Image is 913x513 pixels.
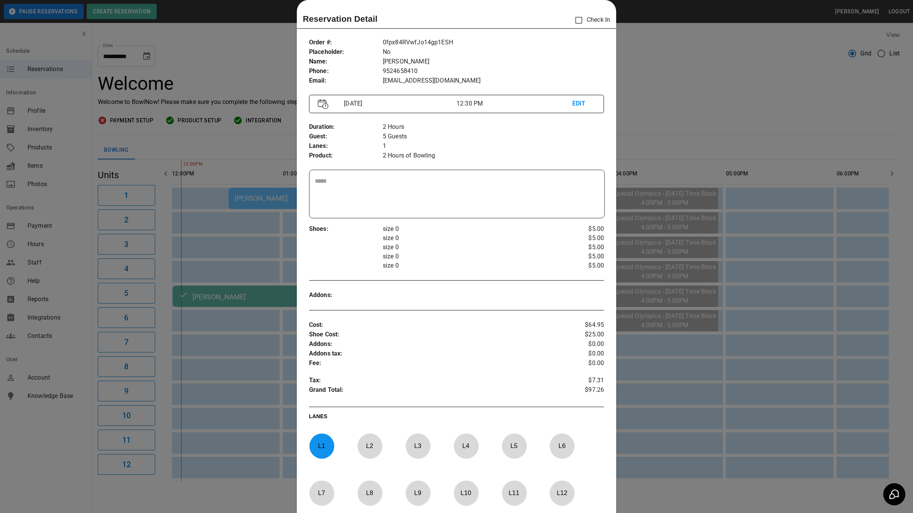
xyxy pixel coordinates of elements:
p: [EMAIL_ADDRESS][DOMAIN_NAME] [383,76,604,86]
p: 0fpx84RVwfJo14gp1ESH [383,38,604,47]
p: [DATE] [341,99,456,108]
p: Reservation Detail [303,13,378,25]
p: Lanes : [309,141,383,151]
p: L 5 [502,437,527,455]
p: $5.00 [555,224,604,234]
p: Shoe Cost : [309,330,555,339]
p: $5.00 [555,234,604,243]
p: L 2 [357,437,382,455]
p: 9524658410 [383,67,604,76]
p: $0.00 [555,339,604,349]
p: size 0 [383,234,555,243]
p: L 9 [405,484,431,502]
p: 5 Guests [383,132,604,141]
p: Order # : [309,38,383,47]
p: No [383,47,604,57]
p: [PERSON_NAME] [383,57,604,67]
img: Vector [318,99,329,109]
p: L 10 [453,484,479,502]
p: L 12 [549,484,575,502]
p: Product : [309,151,383,161]
p: Name : [309,57,383,67]
p: Placeholder : [309,47,383,57]
p: $25.00 [555,330,604,339]
p: $7.31 [555,376,604,385]
p: Check In [571,12,610,28]
p: Tax : [309,376,555,385]
p: L 1 [309,437,334,455]
p: size 0 [383,261,555,270]
p: L 11 [502,484,527,502]
p: Addons : [309,339,555,349]
p: size 0 [383,243,555,252]
p: Cost : [309,320,555,330]
p: 2 Hours [383,122,604,132]
p: Email : [309,76,383,86]
p: Fee : [309,359,555,368]
p: Duration : [309,122,383,132]
p: Addons : [309,291,383,300]
p: $64.95 [555,320,604,330]
p: $0.00 [555,349,604,359]
p: 2 Hours of Bowling [383,151,604,161]
p: $5.00 [555,243,604,252]
p: Addons tax : [309,349,555,359]
p: L 7 [309,484,334,502]
p: L 6 [549,437,575,455]
p: Shoes : [309,224,383,234]
p: $5.00 [555,261,604,270]
p: Phone : [309,67,383,76]
p: LANES [309,412,604,423]
p: $5.00 [555,252,604,261]
p: $0.00 [555,359,604,368]
p: Grand Total : [309,385,555,397]
p: Guest : [309,132,383,141]
p: size 0 [383,224,555,234]
p: size 0 [383,252,555,261]
p: L 8 [357,484,382,502]
p: 1 [383,141,604,151]
p: 12:30 PM [456,99,572,108]
p: L 3 [405,437,431,455]
p: EDIT [572,99,596,109]
p: $97.26 [555,385,604,397]
p: L 4 [453,437,479,455]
